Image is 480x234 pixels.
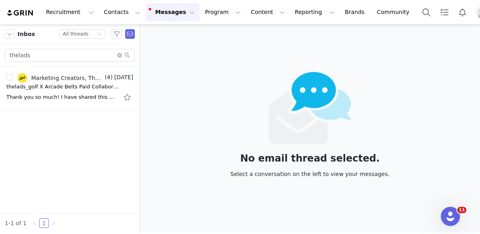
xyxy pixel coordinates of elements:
li: 1 [39,218,49,228]
button: Notifications [454,3,471,21]
img: 5a65dfd1-c5ab-495f-87dd-412f06ebdc6a--s.jpg [18,73,27,83]
a: Brands [340,3,372,21]
button: Recruitment [41,3,99,21]
button: Messages [146,3,200,21]
i: icon: search [124,52,130,58]
img: emails-empty2x.png [269,72,352,144]
a: Tasks [436,3,453,21]
li: 1-1 of 1 [5,218,26,228]
i: icon: down [97,32,102,37]
button: Program [200,3,246,21]
span: Send Email [125,29,135,39]
iframe: Intercom live chat [441,207,460,226]
i: icon: right [51,221,56,226]
a: Community [372,3,418,21]
div: Marketing Creators, Thelads_Golf Thelads_Golf [31,75,103,81]
div: thelads_golf X Arcade Belts Paid Collaboration [6,83,118,91]
button: Contacts [99,3,145,21]
span: 11 [457,207,466,213]
div: Thank you so much! I have shared this with the team and will let you know how they would like to ... [6,93,118,101]
button: Content [246,3,290,21]
i: icon: left [32,221,37,226]
div: All threads [63,30,88,38]
div: No email thread selected. [230,154,390,163]
a: Marketing Creators, Thelads_Golf Thelads_Golf [18,73,103,83]
span: Inbox [18,30,35,38]
li: Previous Page [30,218,39,228]
li: Next Page [49,218,58,228]
img: grin logo [6,9,34,17]
input: Search mail [5,49,135,62]
div: Select a conversation on the left to view your messages. [230,170,390,178]
button: Reporting [290,3,340,21]
a: 1 [40,219,48,228]
i: icon: close-circle [117,53,122,58]
button: Search [418,3,435,21]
